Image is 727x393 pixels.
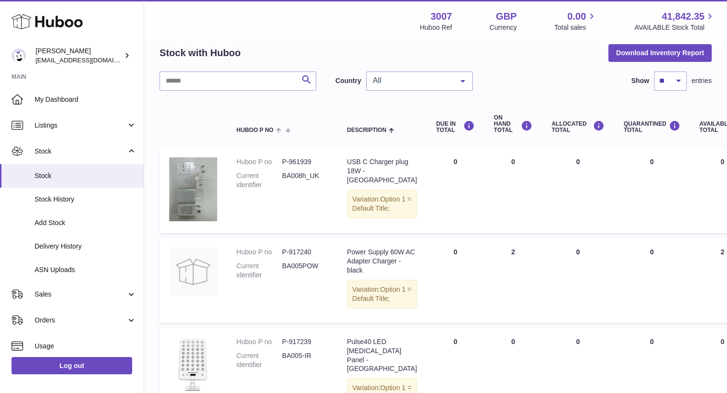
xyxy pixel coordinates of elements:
div: Huboo Ref [420,23,452,32]
span: 0 [650,248,654,256]
a: 0.00 Total sales [554,10,597,32]
dd: P-917239 [282,337,328,346]
img: bevmay@maysama.com [12,48,26,63]
td: 0 [484,148,542,233]
span: Sales [35,290,126,299]
div: Variation: [347,280,417,309]
span: 0.00 [567,10,586,23]
span: Usage [35,342,136,351]
dt: Huboo P no [236,248,282,257]
span: Orders [35,316,126,325]
span: Stock [35,147,126,156]
div: DUE IN TOTAL [436,120,475,133]
dt: Current identifier [236,351,282,369]
span: 0 [650,338,654,345]
span: [EMAIL_ADDRESS][DOMAIN_NAME] [36,56,141,64]
dd: BA005POW [282,262,328,280]
img: product image [169,337,217,392]
span: entries [691,76,712,85]
dd: BA008h_UK [282,171,328,190]
span: All [370,76,453,85]
dd: P-917240 [282,248,328,257]
span: 41,842.35 [662,10,704,23]
a: Log out [12,357,132,374]
img: product image [169,157,217,221]
a: 41,842.35 AVAILABLE Stock Total [634,10,715,32]
span: AVAILABLE Stock Total [634,23,715,32]
dd: BA005-IR [282,351,328,369]
span: Stock History [35,195,136,204]
button: Download Inventory Report [608,44,712,61]
span: Option 1 = Default Title; [352,195,411,212]
dd: P-961939 [282,157,328,167]
label: Show [631,76,649,85]
td: 0 [542,148,614,233]
div: [PERSON_NAME] [36,47,122,65]
div: ALLOCATED Total [552,120,604,133]
div: Variation: [347,190,417,218]
span: 0 [650,158,654,166]
span: Stock [35,171,136,180]
span: Listings [35,121,126,130]
h2: Stock with Huboo [160,47,241,60]
span: Huboo P no [236,127,273,133]
div: QUARANTINED Total [624,120,680,133]
div: Power Supply 60W AC Adapter Charger - black [347,248,417,275]
span: ASN Uploads [35,265,136,274]
dt: Huboo P no [236,157,282,167]
td: 0 [542,238,614,322]
strong: GBP [496,10,517,23]
span: Add Stock [35,218,136,227]
span: Total sales [554,23,597,32]
dt: Current identifier [236,171,282,190]
dt: Huboo P no [236,337,282,346]
dt: Current identifier [236,262,282,280]
span: Description [347,127,386,133]
div: ON HAND Total [494,115,532,134]
span: Delivery History [35,242,136,251]
img: product image [169,248,217,296]
div: USB C Charger plug 18W - [GEOGRAPHIC_DATA] [347,157,417,185]
div: Currency [490,23,517,32]
div: Pulse40 LED [MEDICAL_DATA] Panel - [GEOGRAPHIC_DATA] [347,337,417,374]
td: 0 [427,238,484,322]
td: 2 [484,238,542,322]
td: 0 [427,148,484,233]
span: Option 1 = Default Title; [352,286,411,302]
strong: 3007 [431,10,452,23]
span: My Dashboard [35,95,136,104]
label: Country [335,76,361,85]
